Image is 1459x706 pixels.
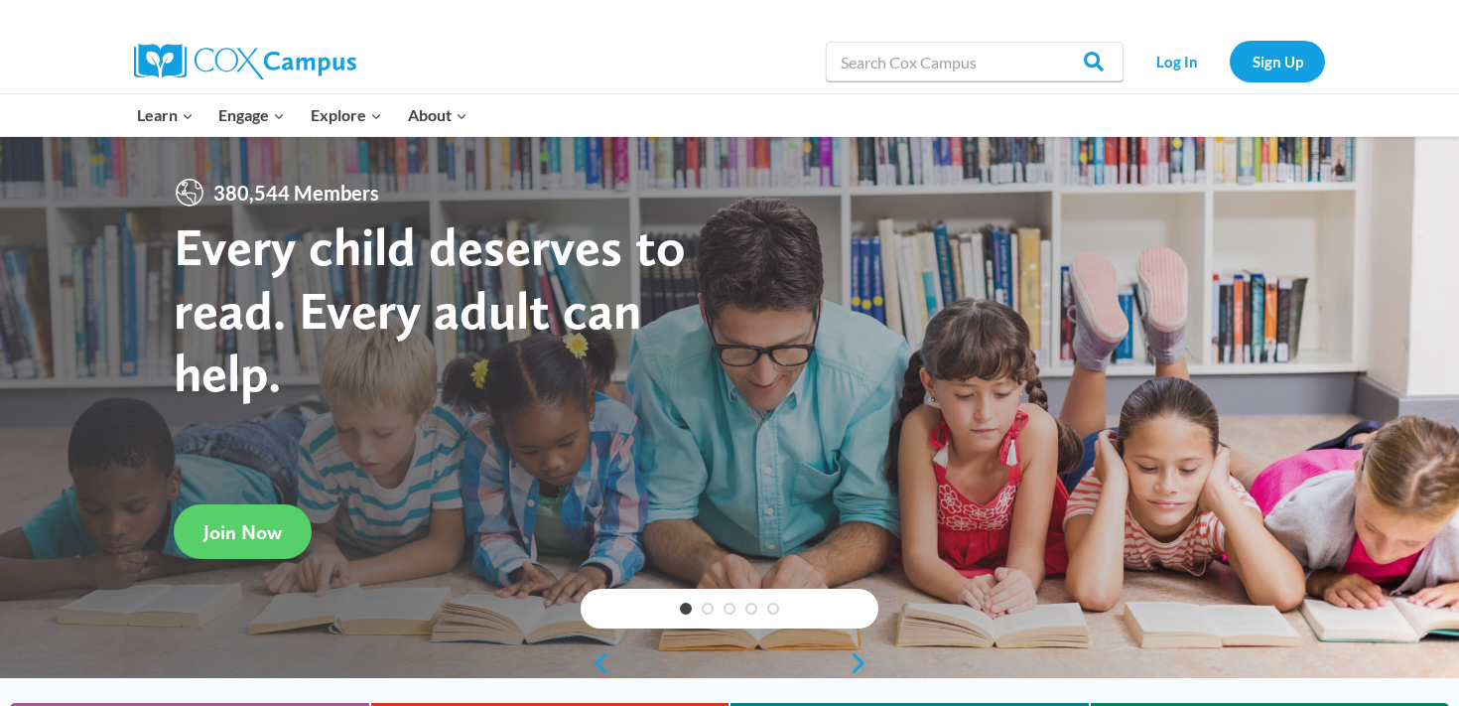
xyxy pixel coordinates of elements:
[205,177,387,209] span: 380,544 Members
[311,102,382,128] span: Explore
[680,603,692,615] a: 1
[702,603,714,615] a: 2
[581,643,878,683] div: content slider buttons
[724,603,735,615] a: 3
[218,102,285,128] span: Engage
[767,603,779,615] a: 5
[134,44,356,79] img: Cox Campus
[826,42,1124,81] input: Search Cox Campus
[203,520,282,544] span: Join Now
[174,214,686,404] strong: Every child deserves to read. Every adult can help.
[124,94,479,136] nav: Primary Navigation
[745,603,757,615] a: 4
[1133,41,1220,81] a: Log In
[849,651,878,675] a: next
[581,651,610,675] a: previous
[1230,41,1325,81] a: Sign Up
[174,504,312,559] a: Join Now
[1133,41,1325,81] nav: Secondary Navigation
[408,102,467,128] span: About
[137,102,194,128] span: Learn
